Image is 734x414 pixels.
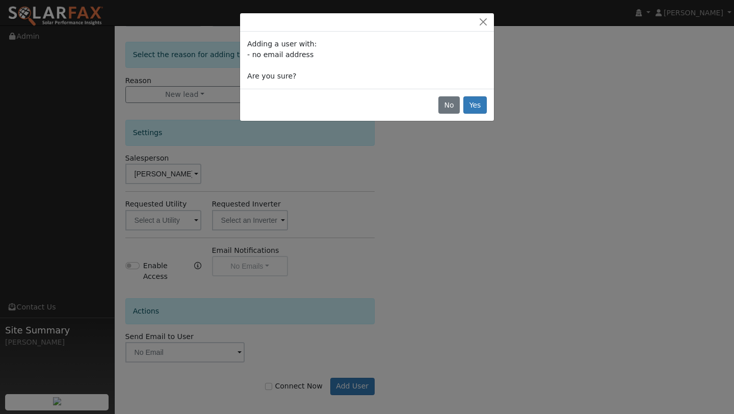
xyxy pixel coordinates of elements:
[247,50,313,59] span: - no email address
[247,40,317,48] span: Adding a user with:
[438,96,460,114] button: No
[463,96,487,114] button: Yes
[247,72,296,80] span: Are you sure?
[476,17,490,28] button: Close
